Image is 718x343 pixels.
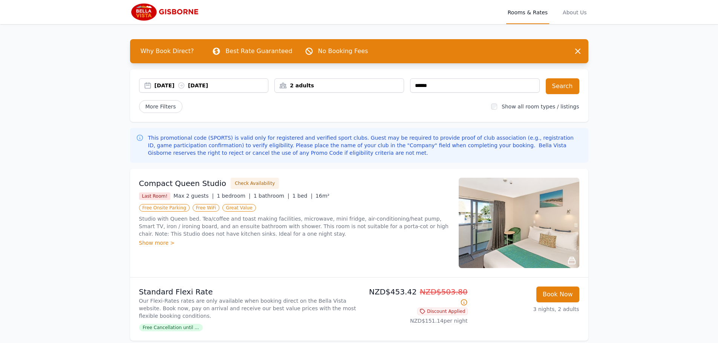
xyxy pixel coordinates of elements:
[139,324,203,331] span: Free Cancellation until ...
[417,308,468,315] span: Discount Applied
[217,193,251,199] span: 1 bedroom |
[148,134,582,157] p: This promotional code (SPORTS) is valid only for registered and verified sport clubs. Guest may b...
[362,287,468,308] p: NZD$453.42
[193,204,220,212] span: Free WiFi
[318,47,368,56] p: No Booking Fees
[139,215,450,238] p: Studio with Queen bed. Tea/coffee and toast making facilities, microwave, mini fridge, air-condit...
[292,193,312,199] span: 1 bed |
[362,317,468,325] p: NZD$151.14 per night
[130,3,202,21] img: Bella Vista Gisborne
[139,100,182,113] span: More Filters
[155,82,268,89] div: [DATE] [DATE]
[139,204,190,212] span: Free Onsite Parking
[173,193,214,199] span: Max 2 guests |
[231,178,279,189] button: Check Availability
[502,104,579,110] label: Show all room types / listings
[135,44,200,59] span: Why Book Direct?
[420,287,468,296] span: NZD$503.80
[225,47,292,56] p: Best Rate Guaranteed
[222,204,256,212] span: Great Value
[315,193,329,199] span: 16m²
[139,287,356,297] p: Standard Flexi Rate
[139,239,450,247] div: Show more >
[254,193,289,199] span: 1 bathroom |
[536,287,579,302] button: Book Now
[139,178,227,189] h3: Compact Queen Studio
[139,297,356,320] p: Our Flexi-Rates rates are only available when booking direct on the Bella Vista website. Book now...
[139,192,171,200] span: Last Room!
[474,305,579,313] p: 3 nights, 2 adults
[275,82,404,89] div: 2 adults
[546,78,579,94] button: Search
